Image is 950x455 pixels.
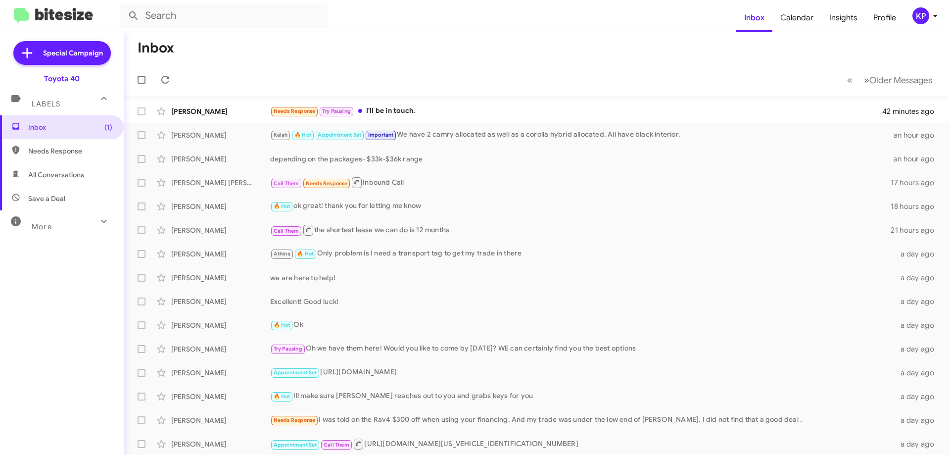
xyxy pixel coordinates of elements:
a: Inbox [736,3,772,32]
div: [PERSON_NAME] [171,249,270,259]
div: 21 hours ago [891,225,942,235]
span: 🔥 Hot [294,132,311,138]
div: a day ago [895,273,942,283]
span: Try Pausing [274,346,302,352]
div: [PERSON_NAME] [171,130,270,140]
div: a day ago [895,344,942,354]
a: Insights [821,3,865,32]
div: [PERSON_NAME] [171,225,270,235]
span: Needs Response [274,417,316,423]
a: Profile [865,3,904,32]
div: a day ago [895,439,942,449]
span: « [847,74,853,86]
div: a day ago [895,249,942,259]
span: Appointment Set [274,369,317,376]
div: a day ago [895,297,942,306]
span: 🔥 Hot [274,322,290,328]
div: [PERSON_NAME] [171,154,270,164]
span: Call Them [274,228,299,234]
span: Needs Response [28,146,112,156]
div: [PERSON_NAME] [171,273,270,283]
div: Excellent! Good luck! [270,297,895,306]
div: KP [912,7,929,24]
span: Save a Deal [28,194,65,203]
span: 🔥 Hot [274,203,290,209]
a: Special Campaign [13,41,111,65]
div: [PERSON_NAME] [171,344,270,354]
span: Athina [274,251,290,257]
div: [PERSON_NAME] [171,368,270,378]
div: [URL][DOMAIN_NAME][US_VEHICLE_IDENTIFICATION_NUMBER] [270,438,895,450]
button: KP [904,7,939,24]
span: Appointment Set [318,132,361,138]
button: Next [858,70,938,90]
div: a day ago [895,415,942,425]
span: (1) [104,122,112,132]
div: 17 hours ago [891,178,942,188]
div: we are here to help! [270,273,895,283]
span: Labels [32,100,60,108]
nav: Page navigation example [842,70,938,90]
span: » [864,74,869,86]
div: a day ago [895,320,942,330]
div: ok great! thank you for letting me know [270,201,891,212]
div: an hour ago [894,154,942,164]
div: [PERSON_NAME] [171,320,270,330]
div: [URL][DOMAIN_NAME] [270,367,895,378]
div: depending on the packages- $33k-$36k range [270,154,894,164]
div: Ok [270,319,895,331]
div: I was told on the Rav4 $300 off when using your financing. And my trade was under the low end of ... [270,414,895,426]
div: the shortest lease we can do is 12 months [270,224,891,236]
div: [PERSON_NAME] [171,392,270,402]
div: We have 2 camry allocated as well as a corolla hybrid allocated. All have black interior. [270,129,894,141]
a: Calendar [772,3,821,32]
div: [PERSON_NAME] [171,415,270,425]
div: Inbound Call [270,176,891,189]
span: Kalah [274,132,288,138]
span: Needs Response [274,108,316,114]
button: Previous [841,70,858,90]
div: [PERSON_NAME] [PERSON_NAME] [171,178,270,188]
div: I'll be in touch. [270,105,883,117]
div: [PERSON_NAME] [171,297,270,306]
span: 🔥 Hot [297,251,314,257]
div: Ill make sure [PERSON_NAME] reaches out to you and grabs keys for you [270,391,895,402]
span: Appointment Set [274,442,317,448]
div: a day ago [895,392,942,402]
input: Search [120,4,328,28]
div: [PERSON_NAME] [171,202,270,211]
div: 42 minutes ago [883,106,942,116]
span: Older Messages [869,75,932,86]
span: Needs Response [306,180,348,187]
div: Oh we have them here! Would you like to come by [DATE]? WE can certainly find you the best options [270,343,895,354]
span: Important [368,132,394,138]
div: Toyota 40 [44,74,80,84]
span: More [32,222,52,231]
div: a day ago [895,368,942,378]
div: Only problem is I need a transport tag to get my trade in there [270,248,895,259]
span: Call Them [324,442,349,448]
span: All Conversations [28,170,84,180]
span: Try Pausing [322,108,351,114]
div: [PERSON_NAME] [171,106,270,116]
div: [PERSON_NAME] [171,439,270,449]
h1: Inbox [138,40,174,56]
div: 18 hours ago [891,202,942,211]
span: Inbox [28,122,112,132]
div: an hour ago [894,130,942,140]
span: Special Campaign [43,48,103,58]
span: 🔥 Hot [274,393,290,400]
span: Call Them [274,180,299,187]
